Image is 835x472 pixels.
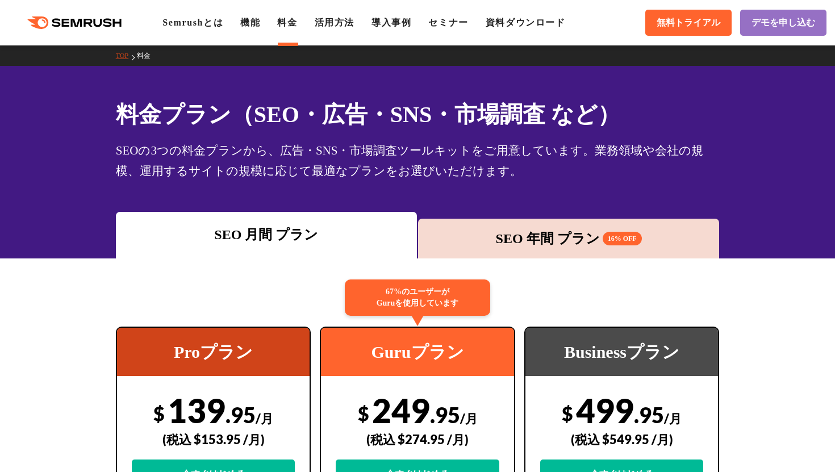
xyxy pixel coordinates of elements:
[116,52,137,60] a: TOP
[486,18,566,27] a: 資料ダウンロード
[116,140,720,181] div: SEOの3つの料金プランから、広告・SNS・市場調査ツールキットをご用意しています。業務領域や会社の規模、運用するサイトの規模に応じて最適なプランをお選びいただけます。
[603,232,642,245] span: 16% OFF
[424,228,713,249] div: SEO 年間 プラン
[562,402,573,425] span: $
[358,402,369,425] span: $
[645,10,732,36] a: 無料トライアル
[371,18,411,27] a: 導入事例
[430,402,460,428] span: .95
[116,98,720,131] h1: 料金プラン（SEO・広告・SNS・市場調査 など）
[460,411,478,426] span: /月
[336,419,499,460] div: (税込 $274.95 /月)
[153,402,165,425] span: $
[634,402,664,428] span: .95
[277,18,297,27] a: 料金
[117,328,310,376] div: Proプラン
[137,52,159,60] a: 料金
[256,411,273,426] span: /月
[657,17,720,29] span: 無料トライアル
[664,411,682,426] span: /月
[162,18,223,27] a: Semrushとは
[751,17,815,29] span: デモを申し込む
[226,402,256,428] span: .95
[122,224,411,245] div: SEO 月間 プラン
[315,18,354,27] a: 活用方法
[132,419,295,460] div: (税込 $153.95 /月)
[428,18,468,27] a: セミナー
[525,328,719,376] div: Businessプラン
[240,18,260,27] a: 機能
[740,10,826,36] a: デモを申し込む
[540,419,704,460] div: (税込 $549.95 /月)
[321,328,514,376] div: Guruプラン
[345,279,490,316] div: 67%のユーザーが Guruを使用しています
